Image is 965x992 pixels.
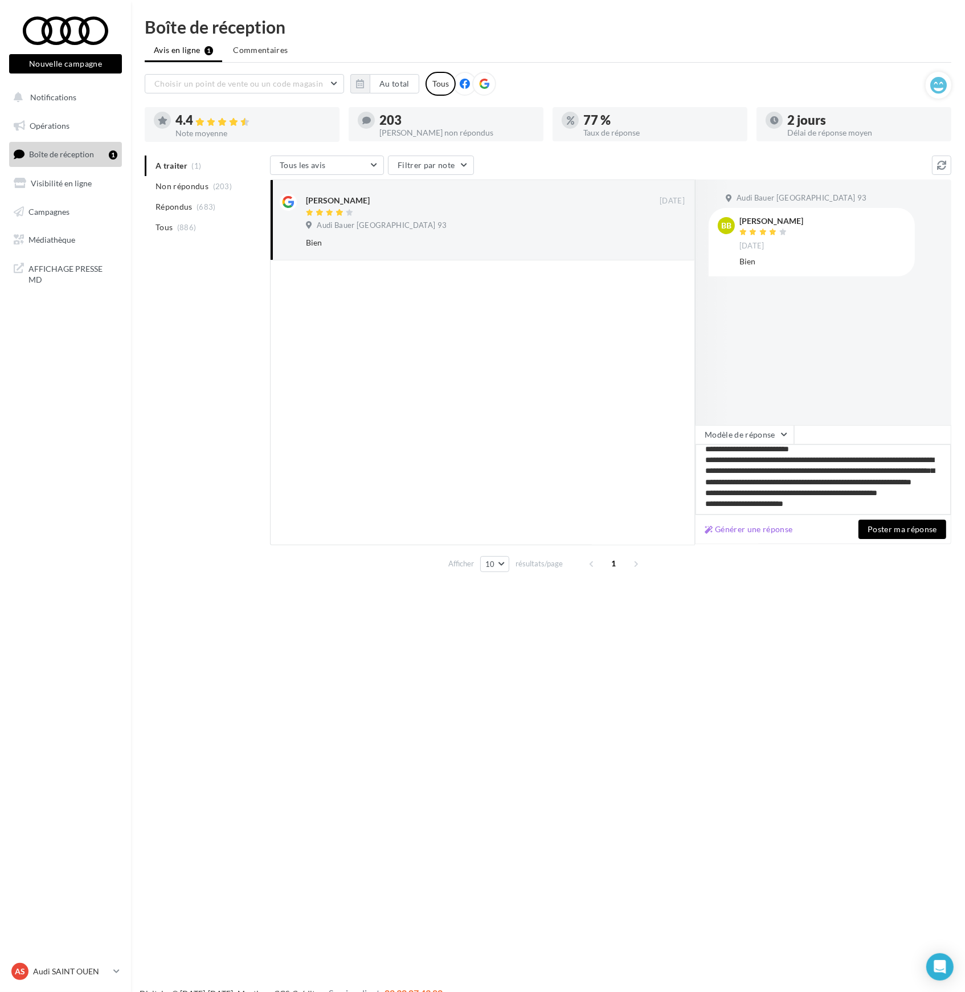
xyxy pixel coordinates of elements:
button: Modèle de réponse [695,425,794,444]
span: (683) [197,202,216,211]
a: AFFICHAGE PRESSE MD [7,256,124,290]
a: Médiathèque [7,228,124,252]
button: Filtrer par note [388,156,474,175]
span: Audi Bauer [GEOGRAPHIC_DATA] 93 [737,193,866,203]
button: 10 [480,556,509,572]
span: Choisir un point de vente ou un code magasin [154,79,323,88]
a: Visibilité en ligne [7,172,124,195]
span: Notifications [30,92,76,102]
span: 1 [605,554,623,573]
div: Open Intercom Messenger [926,953,954,981]
a: Opérations [7,114,124,138]
span: Afficher [448,558,474,569]
span: AS [15,966,25,977]
a: Boîte de réception1 [7,142,124,166]
a: Campagnes [7,200,124,224]
span: Visibilité en ligne [31,178,92,188]
span: résultats/page [516,558,563,569]
span: Boîte de réception [29,149,94,159]
span: Répondus [156,201,193,213]
span: 10 [485,560,495,569]
span: Tous [156,222,173,233]
div: Note moyenne [175,129,330,137]
span: (886) [177,223,197,232]
button: Générer une réponse [700,522,798,536]
span: AFFICHAGE PRESSE MD [28,261,117,285]
div: Taux de réponse [583,129,738,137]
div: 77 % [583,114,738,126]
button: Notifications [7,85,120,109]
span: Audi Bauer [GEOGRAPHIC_DATA] 93 [317,221,447,231]
button: Au total [350,74,419,93]
button: Poster ma réponse [858,520,946,539]
div: Tous [426,72,456,96]
div: [PERSON_NAME] [739,217,803,225]
span: (203) [213,182,232,191]
div: 1 [109,150,117,160]
a: AS Audi SAINT OUEN [9,961,122,982]
span: Campagnes [28,206,69,216]
div: [PERSON_NAME] non répondus [379,129,534,137]
span: Commentaires [233,44,288,56]
div: 2 jours [787,114,942,126]
span: BB [721,220,731,231]
button: Choisir un point de vente ou un code magasin [145,74,344,93]
span: [DATE] [660,196,685,206]
button: Au total [370,74,419,93]
span: Médiathèque [28,235,75,244]
span: Non répondus [156,181,208,192]
div: Bien [739,256,906,267]
div: [PERSON_NAME] [306,195,370,206]
div: Bien [306,237,611,248]
button: Nouvelle campagne [9,54,122,74]
span: Opérations [30,121,69,130]
div: Délai de réponse moyen [787,129,942,137]
div: 203 [379,114,534,126]
div: Boîte de réception [145,18,951,35]
button: Tous les avis [270,156,384,175]
p: Audi SAINT OUEN [33,966,109,977]
div: 4.4 [175,114,330,127]
span: [DATE] [739,241,764,251]
span: Tous les avis [280,160,326,170]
